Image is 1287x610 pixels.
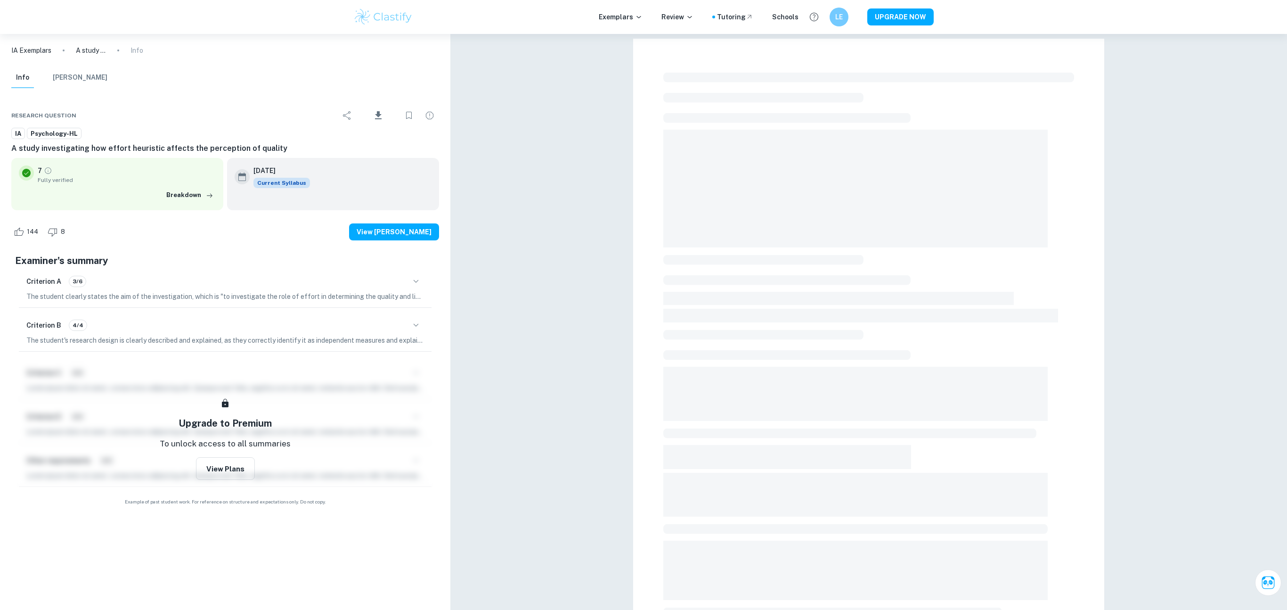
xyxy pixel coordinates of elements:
h6: Criterion B [26,320,61,330]
div: Bookmark [399,106,418,125]
p: The student clearly states the aim of the investigation, which is "to investigate the role of eff... [26,291,424,302]
a: IA Exemplars [11,45,51,56]
span: Fully verified [38,176,216,184]
h6: [DATE] [253,165,302,176]
p: Info [130,45,143,56]
span: 3/6 [69,277,86,286]
button: Info [11,67,34,88]
div: Dislike [45,224,70,239]
h5: Examiner's summary [15,254,435,268]
button: Ask Clai [1255,569,1281,596]
span: 4/4 [69,321,87,330]
span: Example of past student work. For reference on structure and expectations only. Do not copy. [11,498,439,505]
button: LE [830,8,848,26]
h6: Criterion A [26,276,61,287]
div: Download [358,103,398,128]
span: Current Syllabus [253,178,310,188]
p: Review [661,12,693,22]
p: A study investigating how effort heuristic affects the perception of quality [76,45,106,56]
div: Report issue [420,106,439,125]
span: IA [12,129,24,139]
p: To unlock access to all summaries [160,438,291,450]
img: Clastify logo [353,8,413,26]
span: Psychology-HL [27,129,81,139]
span: 8 [56,227,70,237]
h6: A study investigating how effort heuristic affects the perception of quality [11,143,439,154]
button: UPGRADE NOW [867,8,934,25]
button: View [PERSON_NAME] [349,223,439,240]
h5: Upgrade to Premium [179,416,272,430]
button: [PERSON_NAME] [53,67,107,88]
div: This exemplar is based on the current syllabus. Feel free to refer to it for inspiration/ideas wh... [253,178,310,188]
p: 7 [38,165,42,176]
button: View Plans [196,457,255,480]
button: Breakdown [164,188,216,202]
div: Like [11,224,43,239]
p: The student's research design is clearly described and explained, as they correctly identify it a... [26,335,424,346]
a: IA [11,128,25,140]
a: Tutoring [717,12,753,22]
p: Exemplars [599,12,643,22]
span: 144 [22,227,43,237]
span: Research question [11,111,76,120]
div: Share [338,106,357,125]
a: Schools [772,12,798,22]
button: Help and Feedback [806,9,822,25]
h6: LE [834,12,845,22]
a: Psychology-HL [27,128,81,140]
a: Grade fully verified [44,166,52,175]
